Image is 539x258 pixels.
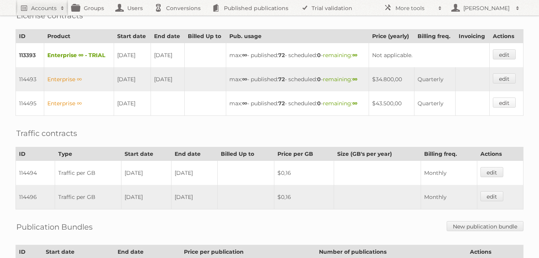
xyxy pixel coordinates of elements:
[278,100,285,107] strong: 72
[493,98,516,108] a: edit
[16,127,77,139] h2: Traffic contracts
[414,91,455,116] td: Quarterly
[172,185,218,209] td: [DATE]
[31,4,57,12] h2: Accounts
[323,100,357,107] span: remaining:
[16,30,44,43] th: ID
[44,43,114,68] td: Enterprise ∞ - TRIAL
[121,161,172,185] td: [DATE]
[461,4,512,12] h2: [PERSON_NAME]
[16,221,93,233] h2: Publication Bundles
[184,30,226,43] th: Billed Up to
[16,161,55,185] td: 114494
[323,76,357,83] span: remaining:
[421,161,477,185] td: Monthly
[114,43,151,68] td: [DATE]
[421,185,477,209] td: Monthly
[278,52,285,59] strong: 72
[477,147,523,161] th: Actions
[114,91,151,116] td: [DATE]
[226,91,369,116] td: max: - published: - scheduled: -
[395,4,434,12] h2: More tools
[242,52,247,59] strong: ∞
[480,167,503,177] a: edit
[16,67,44,91] td: 114493
[114,30,151,43] th: Start date
[16,185,55,209] td: 114496
[480,191,503,201] a: edit
[317,52,321,59] strong: 0
[121,185,172,209] td: [DATE]
[55,147,121,161] th: Type
[16,147,55,161] th: ID
[352,76,357,83] strong: ∞
[455,30,489,43] th: Invoicing
[44,67,114,91] td: Enterprise ∞
[369,91,414,116] td: $43.500,00
[172,161,218,185] td: [DATE]
[447,221,523,231] a: New publication bundle
[414,67,455,91] td: Quarterly
[226,43,369,68] td: max: - published: - scheduled: -
[352,52,357,59] strong: ∞
[121,147,172,161] th: Start date
[493,49,516,59] a: edit
[151,43,184,68] td: [DATE]
[218,147,274,161] th: Billed Up to
[489,30,523,43] th: Actions
[493,73,516,84] a: edit
[274,147,334,161] th: Price per GB
[352,100,357,107] strong: ∞
[317,100,321,107] strong: 0
[226,30,369,43] th: Pub. usage
[369,43,489,68] td: Not applicable.
[16,91,44,116] td: 114495
[44,30,114,43] th: Product
[369,67,414,91] td: $34.800,00
[55,185,121,209] td: Traffic per GB
[114,67,151,91] td: [DATE]
[421,147,477,161] th: Billing freq.
[16,43,44,68] td: 113393
[242,76,247,83] strong: ∞
[55,161,121,185] td: Traffic per GB
[274,161,334,185] td: $0,16
[151,67,184,91] td: [DATE]
[226,67,369,91] td: max: - published: - scheduled: -
[242,100,247,107] strong: ∞
[274,185,334,209] td: $0,16
[151,30,184,43] th: End date
[369,30,414,43] th: Price (yearly)
[317,76,321,83] strong: 0
[172,147,218,161] th: End date
[334,147,421,161] th: Size (GB's per year)
[44,91,114,116] td: Enterprise ∞
[414,30,455,43] th: Billing freq.
[323,52,357,59] span: remaining:
[16,10,83,21] h2: License contracts
[278,76,285,83] strong: 72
